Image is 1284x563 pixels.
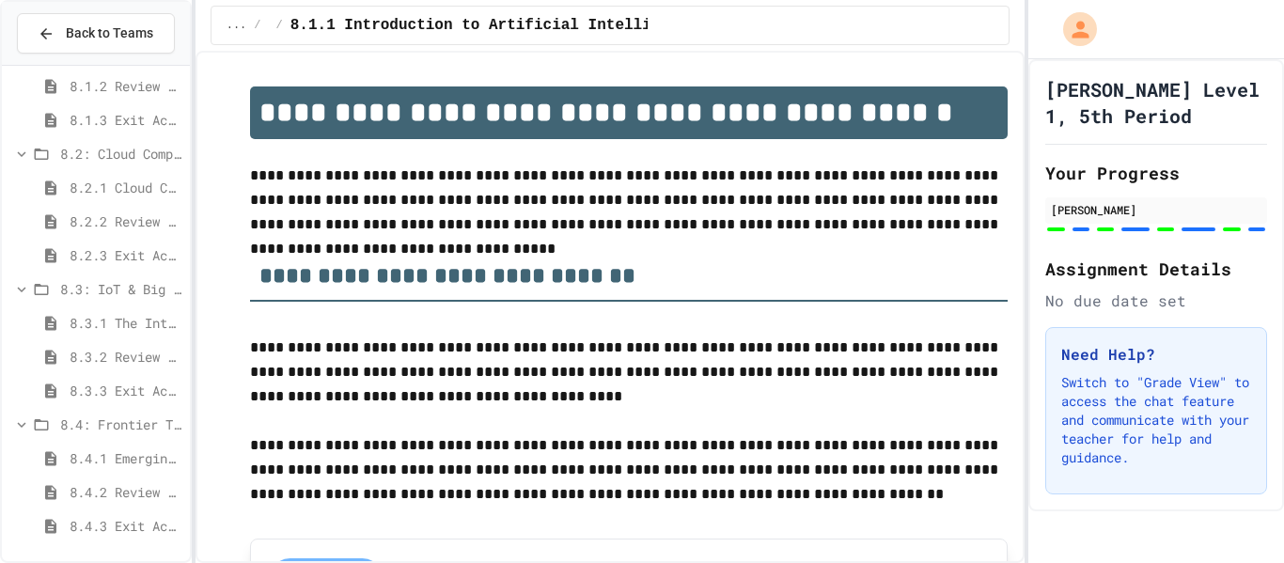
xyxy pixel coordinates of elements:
span: 8.2.2 Review - Cloud Computing [70,211,182,231]
span: 8.3: IoT & Big Data [60,279,182,299]
div: My Account [1043,8,1102,51]
h2: Assignment Details [1045,256,1267,282]
span: 8.4.2 Review - Emerging Technologies: Shaping Our Digital Future [70,482,182,502]
h3: Need Help? [1061,343,1251,366]
span: 8.4: Frontier Tech Spotlight [60,414,182,434]
span: 8.4.1 Emerging Technologies: Shaping Our Digital Future [70,448,182,468]
span: 8.1.2 Review - Introduction to Artificial Intelligence [70,76,182,96]
p: Switch to "Grade View" to access the chat feature and communicate with your teacher for help and ... [1061,373,1251,467]
span: 8.3.3 Exit Activity - IoT Data Detective Challenge [70,381,182,400]
span: 8.4.3 Exit Activity - Future Tech Challenge [70,516,182,536]
h2: Your Progress [1045,160,1267,186]
span: 8.2: Cloud Computing [60,144,182,164]
span: / [276,18,283,33]
h1: [PERSON_NAME] Level 1, 5th Period [1045,76,1267,129]
span: 8.1.3 Exit Activity - AI Detective [70,110,182,130]
span: 8.1.1 Introduction to Artificial Intelligence [290,14,697,37]
div: [PERSON_NAME] [1051,201,1261,218]
span: / [254,18,260,33]
div: No due date set [1045,289,1267,312]
button: Back to Teams [17,13,175,54]
span: 8.3.2 Review - The Internet of Things and Big Data [70,347,182,367]
span: 8.2.1 Cloud Computing: Transforming the Digital World [70,178,182,197]
span: 8.3.1 The Internet of Things and Big Data: Our Connected Digital World [70,313,182,333]
span: Back to Teams [66,23,153,43]
span: ... [227,18,247,33]
span: 8.2.3 Exit Activity - Cloud Service Detective [70,245,182,265]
